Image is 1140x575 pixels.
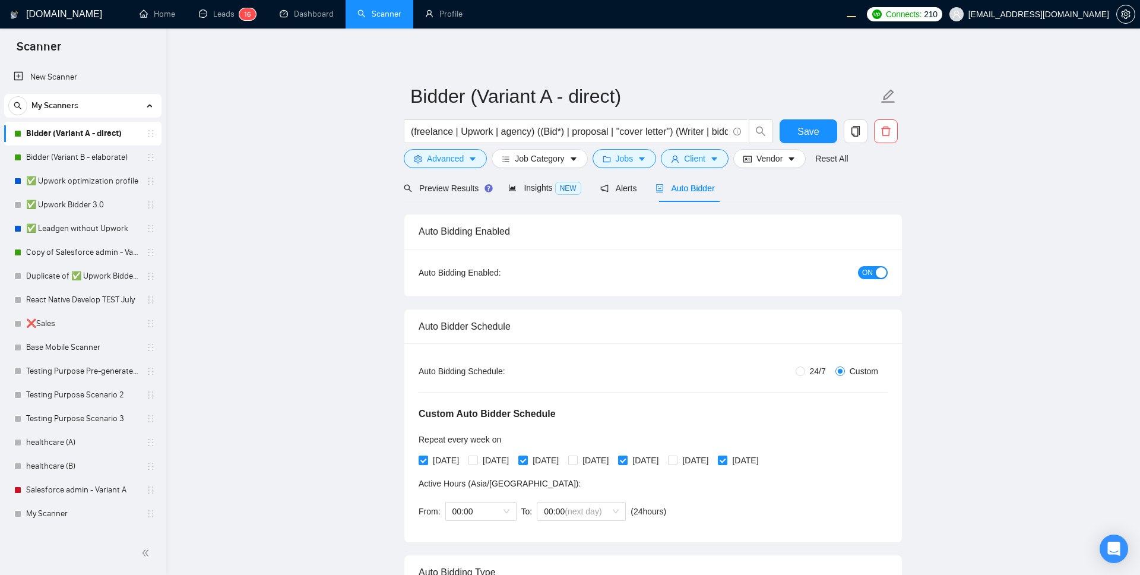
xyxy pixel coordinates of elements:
span: holder [146,509,156,519]
a: React Native Develop TEST July [26,288,139,312]
button: setting [1116,5,1135,24]
span: My Scanners [31,94,78,118]
span: From: [419,507,441,516]
span: area-chart [508,184,517,192]
button: Save [780,119,837,143]
a: Reset All [815,152,848,165]
img: logo [10,5,18,24]
span: [DATE] [628,454,663,467]
span: caret-down [710,154,718,163]
img: upwork-logo.png [872,10,882,19]
span: [DATE] [677,454,713,467]
span: ON [862,266,873,279]
span: To: [521,507,533,516]
div: Auto Bidding Enabled [419,214,888,248]
a: Bidder (Variant B - elaborate) [26,146,139,169]
a: homeHome [140,9,175,19]
div: Auto Bidding Schedule: [419,365,575,378]
span: holder [146,438,156,447]
a: dashboardDashboard [280,9,334,19]
span: holder [146,343,156,352]
span: 1 [244,10,247,18]
a: Testing Purpose Pre-generated 1 [26,359,139,383]
a: setting [1116,10,1135,19]
span: Save [797,124,819,139]
input: Search Freelance Jobs... [411,124,728,139]
span: bars [502,154,510,163]
span: search [9,102,27,110]
span: folder [603,154,611,163]
a: Salesforce admin - Variant A [26,478,139,502]
span: Job Category [515,152,564,165]
a: ✅ Leadgen without Upwork [26,217,139,241]
span: holder [146,248,156,257]
a: Testing Purpose Scenario 3 [26,407,139,431]
span: caret-down [638,154,646,163]
span: Alerts [600,184,637,193]
span: 210 [924,8,937,21]
div: Auto Bidder Schedule [419,309,888,343]
span: Advanced [427,152,464,165]
span: holder [146,414,156,424]
span: Jobs [616,152,634,165]
span: copy [844,126,867,137]
span: holder [146,485,156,495]
span: Active Hours ( Asia/[GEOGRAPHIC_DATA] ): [419,479,581,488]
a: Base Mobile Scanner [26,336,139,359]
a: Test [26,526,139,549]
span: Insights [508,183,581,192]
span: Repeat every week on [419,435,501,444]
input: Scanner name... [410,81,878,111]
span: Client [684,152,705,165]
span: robot [655,184,664,192]
a: My Scanner [26,502,139,526]
button: delete [874,119,898,143]
span: NEW [555,182,581,195]
span: holder [146,176,156,186]
span: 00:00 [452,503,509,520]
a: Bidder (Variant A - direct) [26,122,139,146]
a: Duplicate of ✅ Upwork Bidder 3.0 [26,264,139,288]
button: search [749,119,772,143]
span: user [952,10,961,18]
span: [DATE] [528,454,563,467]
div: Open Intercom Messenger [1100,535,1128,563]
a: healthcare (A) [26,431,139,454]
span: Scanner [7,38,71,63]
span: holder [146,390,156,400]
span: setting [1117,10,1135,19]
h5: Custom Auto Bidder Schedule [419,407,556,421]
a: ✅ Upwork Bidder 3.0 [26,193,139,217]
span: [DATE] [478,454,514,467]
span: (next day) [565,507,601,516]
span: caret-down [569,154,578,163]
span: Preview Results [404,184,489,193]
span: idcard [743,154,752,163]
span: Custom [845,365,883,378]
span: holder [146,271,156,281]
span: holder [146,129,156,138]
span: holder [146,462,156,471]
sup: 16 [239,8,256,20]
div: Auto Bidding Enabled: [419,266,575,279]
button: search [8,96,27,115]
span: holder [146,319,156,328]
span: delete [875,126,897,137]
a: ✅ Upwork optimization profile [26,169,139,193]
span: holder [146,200,156,210]
span: Connects: [886,8,921,21]
span: setting [414,154,422,163]
a: Copy of Salesforce admin - Variant A [26,241,139,264]
a: searchScanner [357,9,401,19]
a: ❌Sales [26,312,139,336]
button: userClientcaret-down [661,149,729,168]
span: holder [146,153,156,162]
span: Auto Bidder [655,184,714,193]
span: notification [600,184,609,192]
span: 24/7 [805,365,831,378]
span: search [749,126,772,137]
span: [DATE] [578,454,613,467]
button: folderJobscaret-down [593,149,657,168]
button: settingAdvancedcaret-down [404,149,487,168]
span: caret-down [468,154,477,163]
